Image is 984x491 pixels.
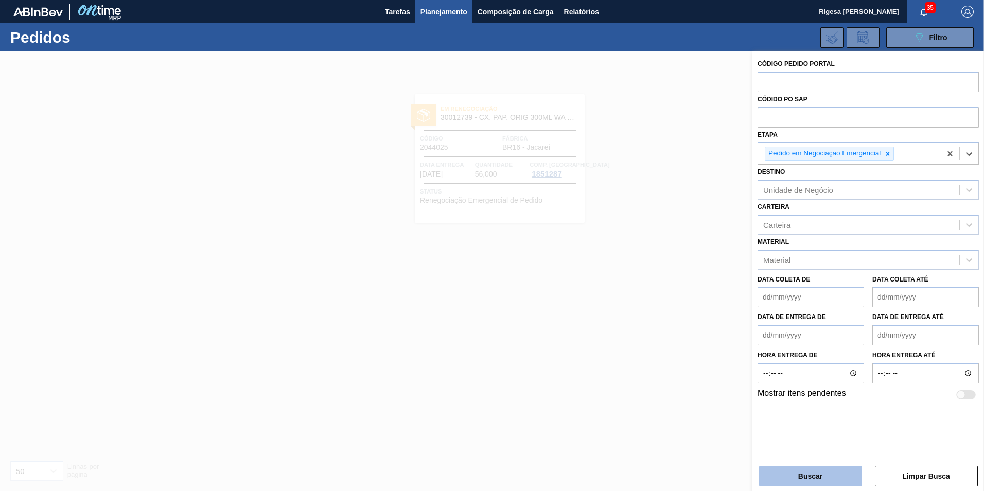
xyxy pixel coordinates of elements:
[758,276,810,283] label: Data coleta de
[872,287,979,307] input: dd/mm/yyyy
[758,313,826,321] label: Data de Entrega de
[763,220,790,229] div: Carteira
[758,238,789,246] label: Material
[420,6,467,18] span: Planejamento
[765,147,882,160] div: Pedido em Negociação Emergencial
[929,33,947,42] span: Filtro
[758,389,846,401] label: Mostrar itens pendentes
[758,131,778,138] label: Etapa
[872,348,979,363] label: Hora entrega até
[763,255,790,264] div: Material
[385,6,410,18] span: Tarefas
[758,168,785,176] label: Destino
[758,203,789,211] label: Carteira
[820,27,844,48] div: Importar Negociações dos Pedidos
[758,60,835,67] label: Código Pedido Portal
[872,276,928,283] label: Data coleta até
[10,31,164,43] h1: Pedidos
[564,6,599,18] span: Relatórios
[478,6,554,18] span: Composição de Carga
[13,7,63,16] img: TNhmsLtSVTkK8tSr43FrP2fwEKptu5GPRR3wAAAABJRU5ErkJggg==
[847,27,880,48] div: Solicitação de Revisão de Pedidos
[872,313,944,321] label: Data de Entrega até
[758,96,807,103] label: Códido PO SAP
[758,325,864,345] input: dd/mm/yyyy
[872,325,979,345] input: dd/mm/yyyy
[961,6,974,18] img: Logout
[907,5,940,19] button: Notificações
[763,186,833,195] div: Unidade de Negócio
[758,348,864,363] label: Hora entrega de
[758,287,864,307] input: dd/mm/yyyy
[925,2,936,13] span: 35
[886,27,974,48] button: Filtro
